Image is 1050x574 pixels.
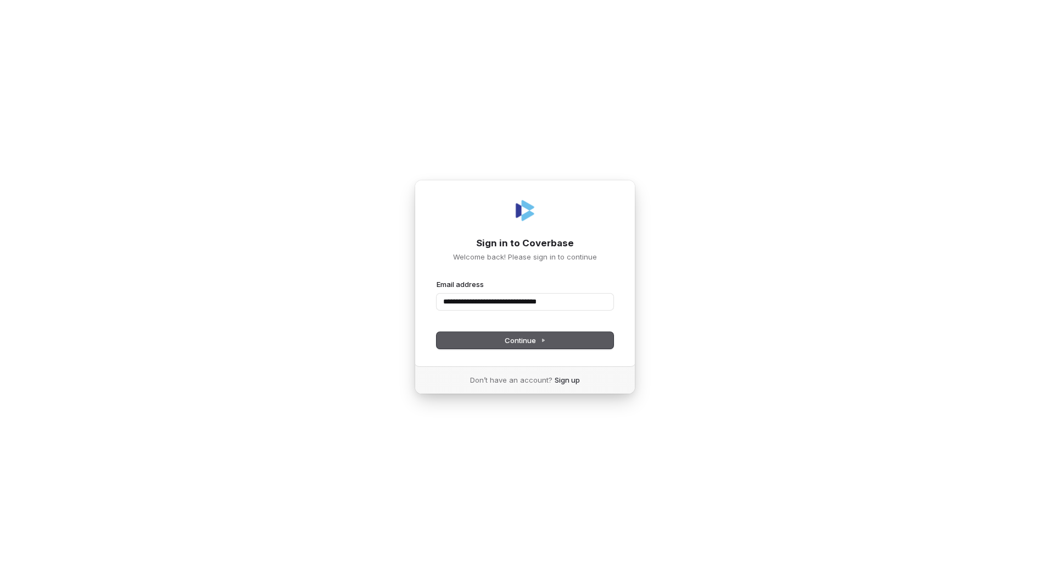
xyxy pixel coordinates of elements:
a: Sign up [555,375,580,385]
label: Email address [437,279,484,289]
button: Continue [437,332,613,349]
img: Coverbase [512,197,538,224]
p: Welcome back! Please sign in to continue [437,252,613,262]
span: Don’t have an account? [470,375,552,385]
h1: Sign in to Coverbase [437,237,613,250]
span: Continue [505,335,546,345]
